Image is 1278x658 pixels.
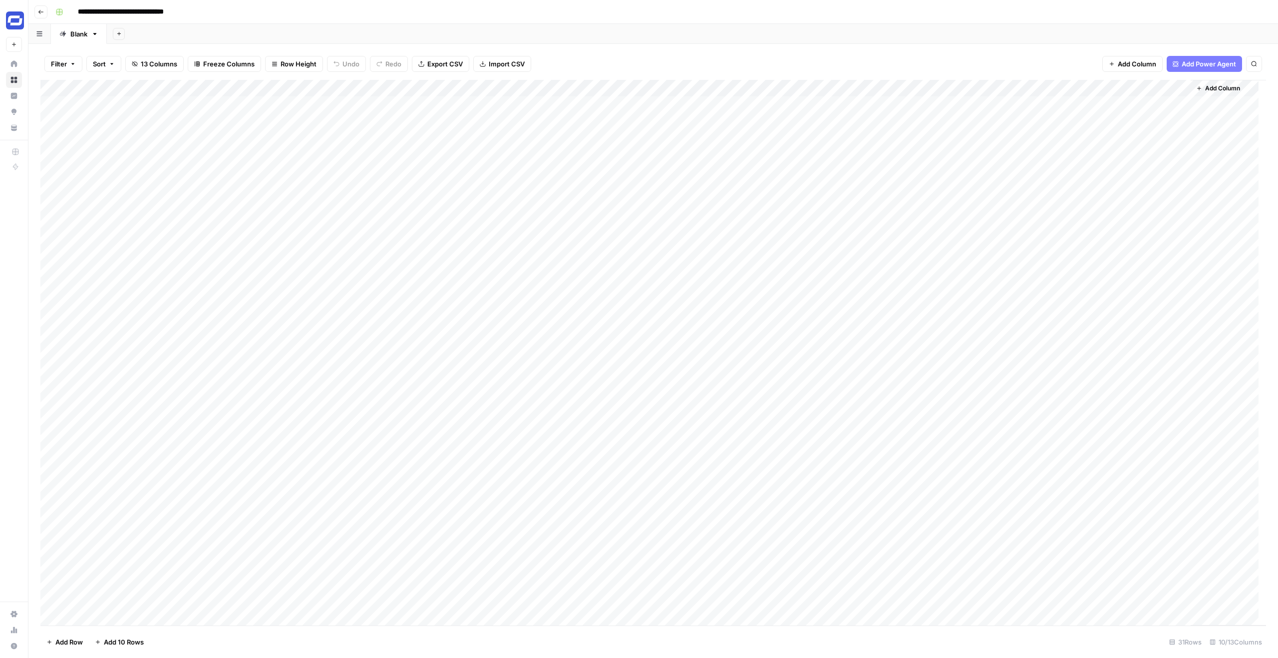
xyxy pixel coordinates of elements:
button: Import CSV [473,56,531,72]
span: Add Row [55,637,83,647]
a: Your Data [6,120,22,136]
a: Opportunities [6,104,22,120]
button: Add Column [1102,56,1163,72]
a: Browse [6,72,22,88]
span: 13 Columns [141,59,177,69]
div: 31 Rows [1165,634,1206,650]
button: Add 10 Rows [89,634,150,650]
img: Synthesia Logo [6,11,24,29]
span: Add Column [1118,59,1156,69]
button: Workspace: Synthesia [6,8,22,33]
button: Help + Support [6,638,22,654]
a: Settings [6,606,22,622]
a: Home [6,56,22,72]
a: Usage [6,622,22,638]
button: Redo [370,56,408,72]
span: Freeze Columns [203,59,255,69]
span: Add 10 Rows [104,637,144,647]
span: Add Power Agent [1182,59,1236,69]
button: Export CSV [412,56,469,72]
span: Redo [385,59,401,69]
div: 10/13 Columns [1206,634,1266,650]
span: Export CSV [427,59,463,69]
button: Row Height [265,56,323,72]
button: Add Power Agent [1167,56,1242,72]
button: Add Column [1192,82,1244,95]
span: Sort [93,59,106,69]
a: Insights [6,88,22,104]
button: Freeze Columns [188,56,261,72]
a: Blank [51,24,107,44]
button: Undo [327,56,366,72]
span: Add Column [1205,84,1240,93]
span: Row Height [281,59,317,69]
button: Add Row [40,634,89,650]
button: 13 Columns [125,56,184,72]
button: Filter [44,56,82,72]
div: Blank [70,29,87,39]
span: Import CSV [489,59,525,69]
span: Filter [51,59,67,69]
span: Undo [342,59,359,69]
button: Sort [86,56,121,72]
